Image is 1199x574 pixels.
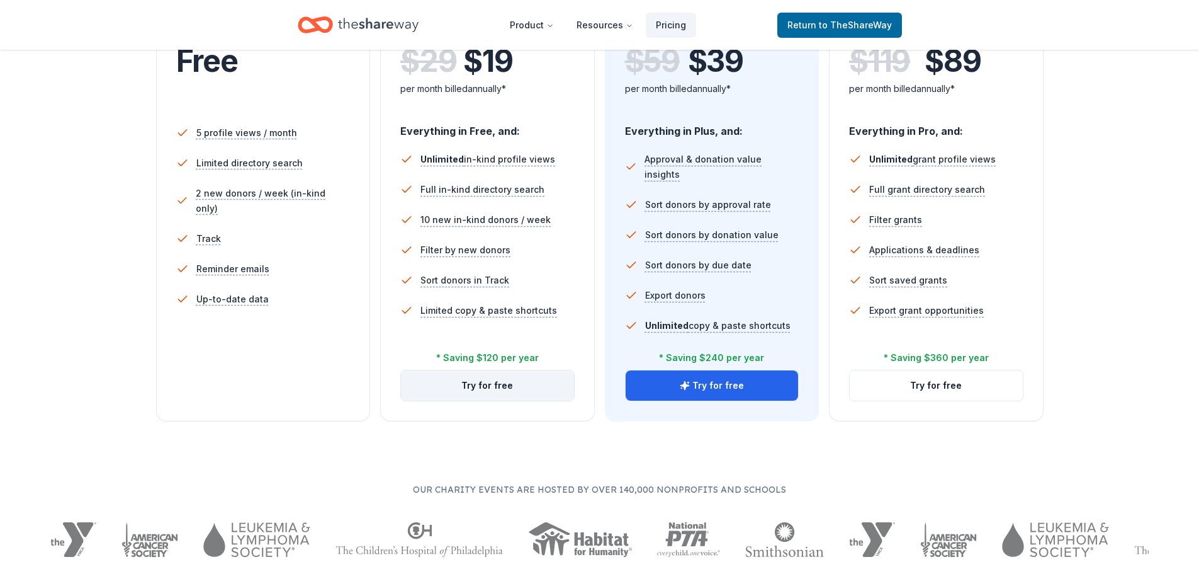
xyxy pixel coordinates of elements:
img: American Cancer Society [920,522,977,557]
span: Limited copy & paste shortcuts [420,303,557,318]
div: Everything in Pro, and: [849,113,1023,139]
span: 5 profile views / month [196,125,297,141]
span: Sort donors in Track [420,273,509,288]
button: Resources [566,13,643,38]
span: 10 new in-kind donors / week [420,212,551,227]
span: Applications & deadlines [869,243,979,258]
span: Export grant opportunities [869,303,984,318]
span: Export donors [645,288,706,303]
span: Unlimited [869,154,913,164]
a: Home [298,10,419,40]
img: Leukemia & Lymphoma Society [1002,522,1108,557]
span: Sort donors by approval rate [645,197,771,212]
div: * Saving $120 per year [436,350,539,365]
button: Try for free [626,370,799,401]
span: Reminder emails [196,261,269,277]
button: Try for free [401,370,574,401]
a: Returnto TheShareWay [777,13,902,38]
span: $ 39 [688,43,743,79]
span: grant profile views [869,154,996,164]
img: American Cancer Society [121,522,179,557]
span: Filter by new donors [420,243,510,258]
span: Sort donors by donation value [645,227,779,243]
button: Product [500,13,564,38]
img: YMCA [849,522,895,557]
div: Everything in Plus, and: [625,113,799,139]
span: Limited directory search [196,156,303,171]
div: per month billed annually* [625,81,799,96]
button: Try for free [850,370,1023,401]
img: Smithsonian [745,522,824,557]
span: copy & paste shortcuts [645,320,791,331]
span: Approval & donation value insights [645,152,799,182]
div: per month billed annually* [400,81,575,96]
div: per month billed annually* [849,81,1023,96]
span: in-kind profile views [420,154,555,164]
div: * Saving $360 per year [884,350,989,365]
span: 2 new donors / week (in-kind only) [196,186,350,216]
span: to TheShareWay [819,20,892,30]
a: Pricing [646,13,696,38]
img: YMCA [50,522,96,557]
span: Up-to-date data [196,292,269,307]
span: Sort saved grants [869,273,947,288]
div: Everything in Free, and: [400,113,575,139]
nav: Main [500,10,696,40]
span: Unlimited [420,154,464,164]
div: * Saving $240 per year [659,350,764,365]
p: Our charity events are hosted by over 140,000 nonprofits and schools [50,482,1149,497]
span: $ 89 [925,43,981,79]
span: Free [176,42,238,79]
img: Habitat for Humanity [528,522,632,557]
span: Full in-kind directory search [420,182,544,197]
span: Full grant directory search [869,182,985,197]
img: Leukemia & Lymphoma Society [203,522,310,557]
span: Unlimited [645,320,689,331]
span: Track [196,231,221,246]
img: National PTA [657,522,721,557]
span: Return [787,18,892,33]
span: $ 19 [463,43,512,79]
span: Filter grants [869,212,922,227]
span: Sort donors by due date [645,258,751,273]
img: The Children's Hospital of Philadelphia [335,522,503,557]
